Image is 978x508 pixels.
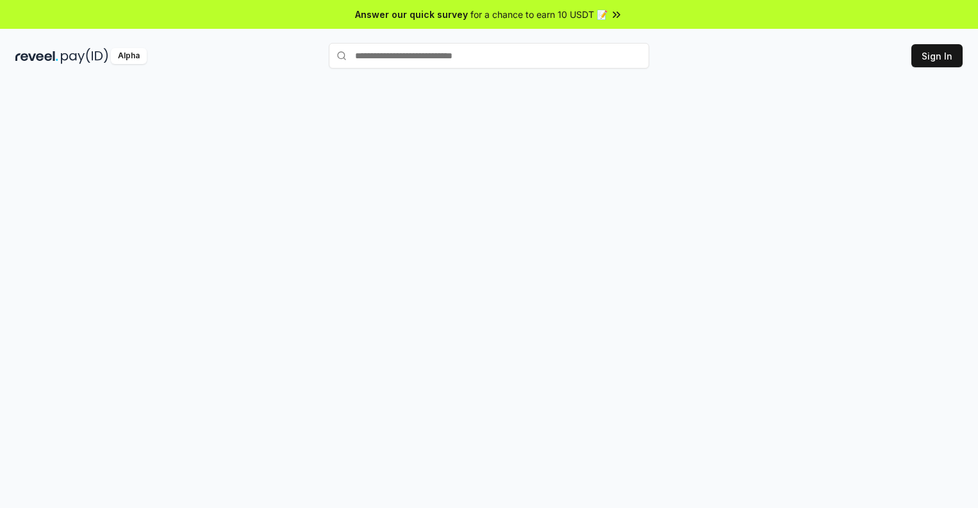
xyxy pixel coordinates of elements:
[15,48,58,64] img: reveel_dark
[911,44,963,67] button: Sign In
[355,8,468,21] span: Answer our quick survey
[470,8,608,21] span: for a chance to earn 10 USDT 📝
[111,48,147,64] div: Alpha
[61,48,108,64] img: pay_id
